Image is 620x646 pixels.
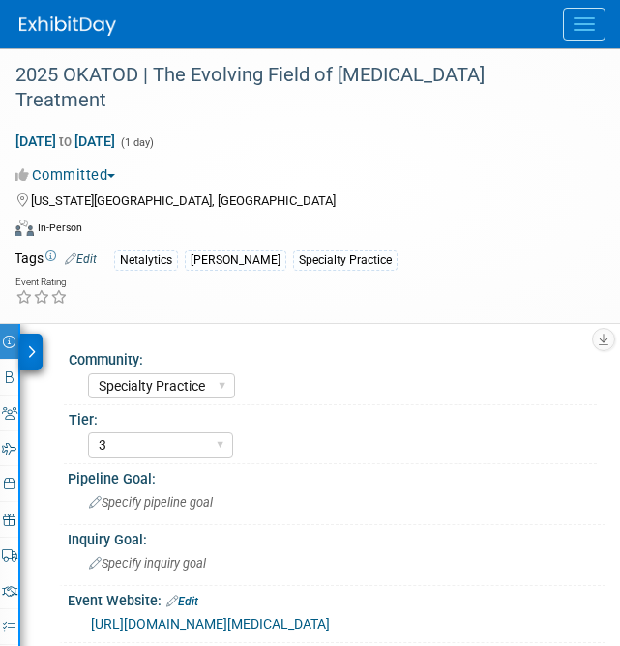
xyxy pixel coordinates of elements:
[37,220,82,235] div: In-Person
[89,556,206,571] span: Specify inquiry goal
[15,278,68,287] div: Event Rating
[9,58,581,117] div: 2025 OKATOD | The Evolving Field of [MEDICAL_DATA] Treatment
[15,249,97,271] td: Tags
[15,220,34,235] img: Format-Inperson.png
[166,595,198,608] a: Edit
[293,250,398,271] div: Specialty Practice
[89,495,213,510] span: Specify pipeline goal
[56,133,74,149] span: to
[563,8,605,41] button: Menu
[185,250,286,271] div: [PERSON_NAME]
[68,525,605,549] div: Inquiry Goal:
[119,136,154,149] span: (1 day)
[68,586,605,611] div: Event Website:
[68,464,605,488] div: Pipeline Goal:
[91,616,330,631] a: [URL][DOMAIN_NAME][MEDICAL_DATA]
[69,405,597,429] div: Tier:
[15,165,123,186] button: Committed
[69,345,597,369] div: Community:
[15,132,116,150] span: [DATE] [DATE]
[65,252,97,266] a: Edit
[19,16,116,36] img: ExhibitDay
[114,250,178,271] div: Netalytics
[15,217,581,246] div: Event Format
[31,193,336,208] span: [US_STATE][GEOGRAPHIC_DATA], [GEOGRAPHIC_DATA]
